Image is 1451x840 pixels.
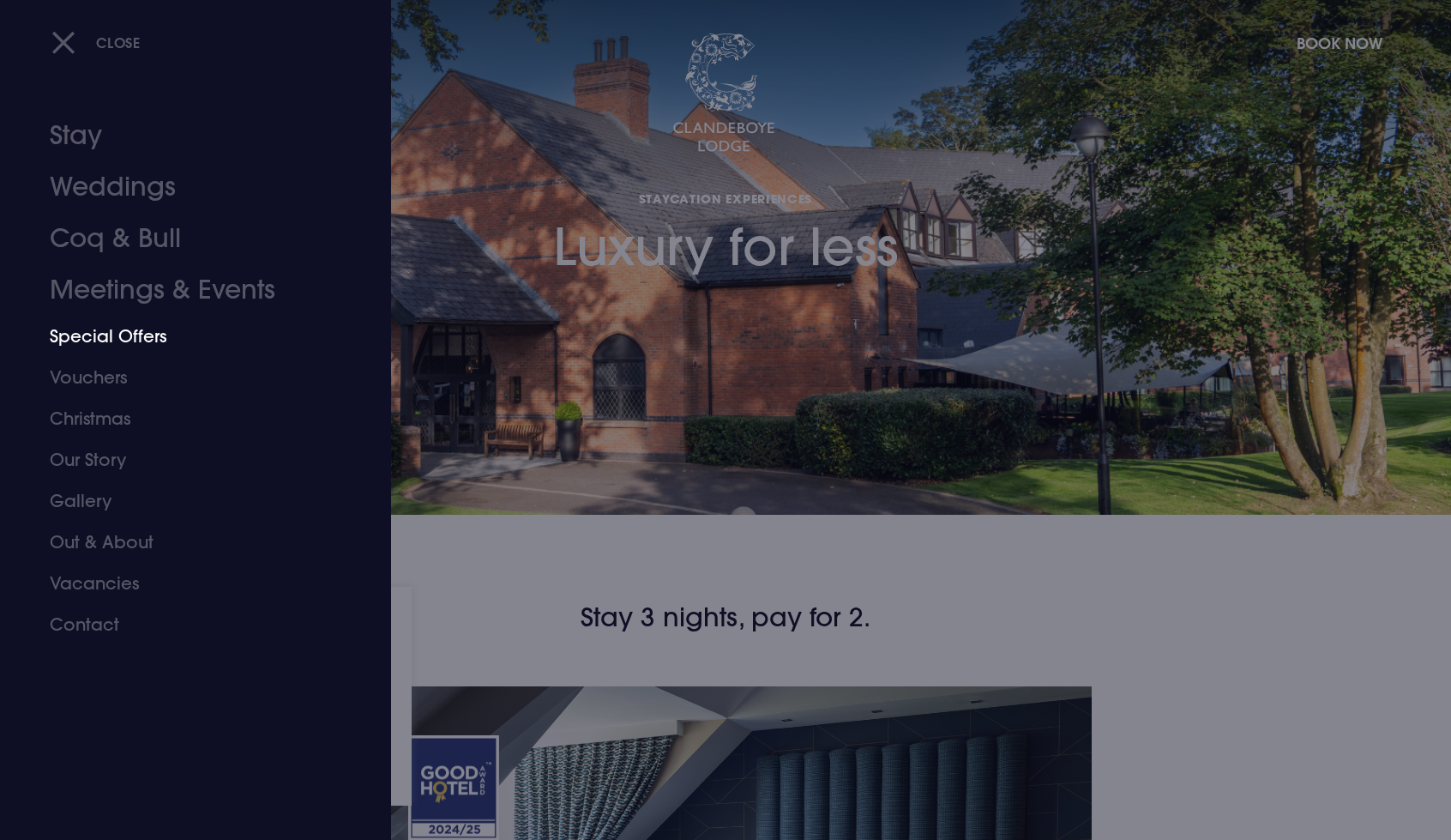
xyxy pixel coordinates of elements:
a: Special Offers [50,316,321,357]
a: Gallery [50,480,321,522]
a: Vouchers [50,357,321,398]
a: Christmas [50,398,321,439]
a: Weddings [50,161,321,213]
a: Out & About [50,522,321,563]
a: Meetings & Events [50,264,321,316]
span: Close [96,33,141,51]
a: Stay [50,110,321,161]
button: Close [51,25,141,60]
a: Contact [50,604,321,645]
a: Coq & Bull [50,213,321,264]
a: Our Story [50,439,321,480]
a: Vacancies [50,563,321,604]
